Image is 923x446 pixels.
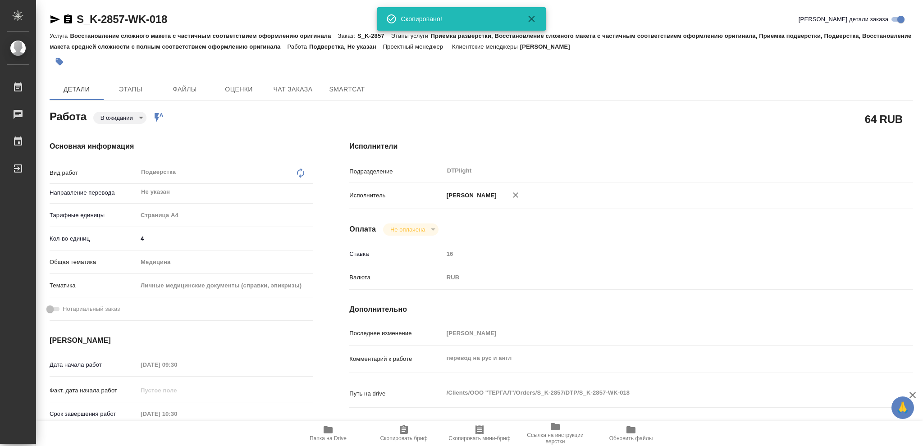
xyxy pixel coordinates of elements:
[137,255,313,270] div: Медицина
[452,43,520,50] p: Клиентские менеджеры
[443,327,866,340] input: Пустое поле
[383,223,439,236] div: В ожидании
[443,270,866,285] div: RUB
[891,396,914,419] button: 🙏
[63,14,73,25] button: Скопировать ссылку
[50,188,137,197] p: Направление перевода
[50,32,911,50] p: Приемка разверстки, Восстановление сложного макета с частичным соответствием оформлению оригинала...
[349,250,443,259] p: Ставка
[50,335,313,346] h4: [PERSON_NAME]
[349,355,443,364] p: Комментарий к работе
[50,52,69,72] button: Добавить тэг
[366,421,442,446] button: Скопировать бриф
[895,398,910,417] span: 🙏
[137,232,313,245] input: ✎ Введи что-нибудь
[217,84,260,95] span: Оценки
[401,14,514,23] div: Скопировано!
[50,234,137,243] p: Кол-во единиц
[309,43,383,50] p: Подверстка, Не указан
[137,278,313,293] div: Личные медицинские документы (справки, эпикризы)
[349,389,443,398] p: Путь на drive
[55,84,98,95] span: Детали
[310,435,347,441] span: Папка на Drive
[357,32,391,39] p: S_K-2857
[287,43,309,50] p: Работа
[349,141,913,152] h4: Исполнители
[271,84,315,95] span: Чат заказа
[163,84,206,95] span: Файлы
[391,32,431,39] p: Этапы услуги
[443,247,866,260] input: Пустое поле
[520,43,577,50] p: [PERSON_NAME]
[349,224,376,235] h4: Оплата
[50,281,137,290] p: Тематика
[349,273,443,282] p: Валюта
[442,421,517,446] button: Скопировать мини-бриф
[325,84,369,95] span: SmartCat
[109,84,152,95] span: Этапы
[349,304,913,315] h4: Дополнительно
[77,13,167,25] a: S_K-2857-WK-018
[137,208,313,223] div: Страница А4
[443,385,866,400] textarea: /Clients/ООО "ТЕРГАЛ"/Orders/S_K-2857/DTP/S_K-2857-WK-018
[50,386,137,395] p: Факт. дата начала работ
[443,350,866,366] textarea: перевод на рус и англ
[443,191,497,200] p: [PERSON_NAME]
[50,108,87,124] h2: Работа
[799,15,888,24] span: [PERSON_NAME] детали заказа
[523,432,588,445] span: Ссылка на инструкции верстки
[349,191,443,200] p: Исполнитель
[380,435,427,441] span: Скопировать бриф
[137,358,216,371] input: Пустое поле
[517,421,593,446] button: Ссылка на инструкции верстки
[50,360,137,369] p: Дата начала работ
[137,407,216,420] input: Пустое поле
[50,32,70,39] p: Услуга
[50,141,313,152] h4: Основная информация
[593,421,669,446] button: Обновить файлы
[383,43,445,50] p: Проектный менеджер
[506,185,525,205] button: Удалить исполнителя
[98,114,136,122] button: В ожидании
[290,421,366,446] button: Папка на Drive
[349,167,443,176] p: Подразделение
[609,435,653,441] span: Обновить файлы
[865,111,903,127] h2: 64 RUB
[63,305,120,314] span: Нотариальный заказ
[93,112,146,124] div: В ожидании
[388,226,428,233] button: Не оплачена
[137,384,216,397] input: Пустое поле
[448,435,510,441] span: Скопировать мини-бриф
[349,329,443,338] p: Последнее изменение
[50,14,60,25] button: Скопировать ссылку для ЯМессенджера
[50,211,137,220] p: Тарифные единицы
[338,32,357,39] p: Заказ:
[50,258,137,267] p: Общая тематика
[50,410,137,419] p: Срок завершения работ
[70,32,338,39] p: Восстановление сложного макета с частичным соответствием оформлению оригинала
[521,14,543,24] button: Закрыть
[50,168,137,177] p: Вид работ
